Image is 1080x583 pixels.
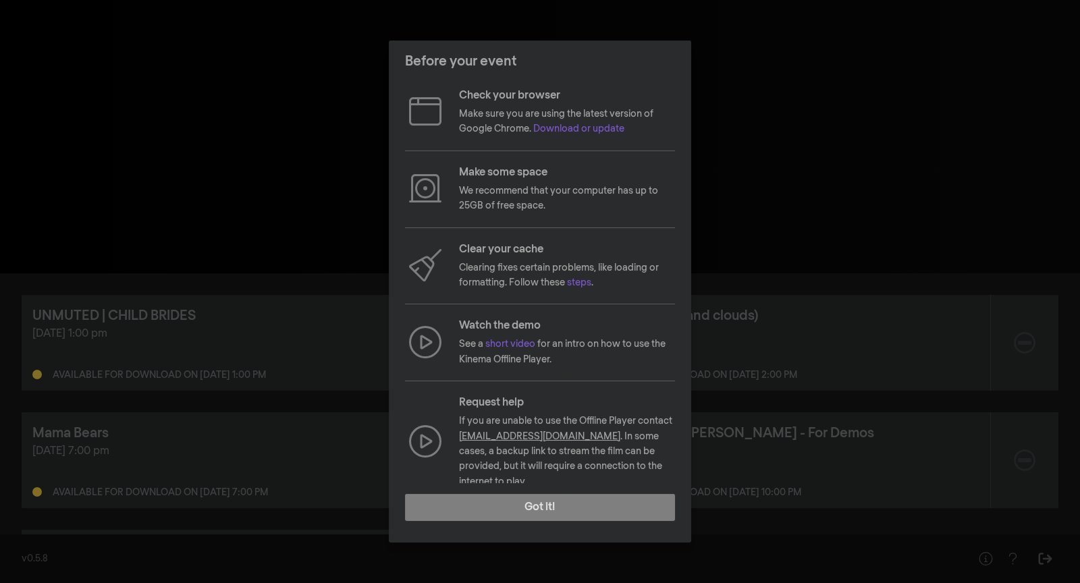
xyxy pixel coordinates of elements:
[459,318,675,334] p: Watch the demo
[389,40,691,82] header: Before your event
[459,337,675,367] p: See a for an intro on how to use the Kinema Offline Player.
[459,88,675,104] p: Check your browser
[459,432,620,441] a: [EMAIL_ADDRESS][DOMAIN_NAME]
[459,165,675,181] p: Make some space
[459,242,675,258] p: Clear your cache
[459,395,675,411] p: Request help
[459,107,675,137] p: Make sure you are using the latest version of Google Chrome.
[567,278,591,287] a: steps
[459,414,675,489] p: If you are unable to use the Offline Player contact . In some cases, a backup link to stream the ...
[459,260,675,291] p: Clearing fixes certain problems, like loading or formatting. Follow these .
[459,184,675,214] p: We recommend that your computer has up to 25GB of free space.
[485,339,535,349] a: short video
[405,494,675,521] button: Got it!
[533,124,624,134] a: Download or update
